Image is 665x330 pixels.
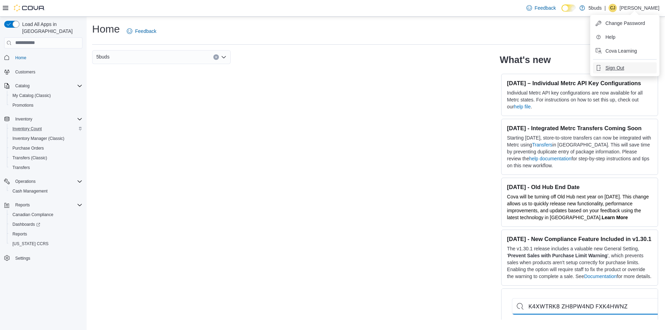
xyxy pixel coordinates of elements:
button: Customers [1,67,85,77]
span: CJ [610,4,615,12]
span: Catalog [15,83,29,89]
span: Operations [15,179,36,184]
span: Sign Out [605,64,624,71]
p: | [604,4,606,12]
button: Transfers [7,163,85,172]
p: The v1.30.1 release includes a valuable new General Setting, ' ', which prevents sales when produ... [507,245,652,280]
span: Catalog [12,82,82,90]
span: Transfers [12,165,30,170]
span: Dashboards [10,220,82,229]
input: Dark Mode [561,5,576,12]
span: Inventory Manager (Classic) [12,136,64,141]
a: [US_STATE] CCRS [10,240,51,248]
button: Settings [1,253,85,263]
button: Open list of options [221,54,227,60]
span: Home [15,55,26,61]
button: Operations [12,177,38,186]
button: Reports [1,200,85,210]
a: My Catalog (Classic) [10,91,54,100]
a: Learn More [602,215,628,220]
button: Inventory [12,115,35,123]
h2: What's new [500,54,551,65]
a: Feedback [124,24,159,38]
a: Dashboards [7,220,85,229]
span: 5buds [96,53,109,61]
a: Home [12,54,29,62]
span: Transfers (Classic) [10,154,82,162]
span: Purchase Orders [10,144,82,152]
img: Cova [14,5,45,11]
button: Inventory [1,114,85,124]
span: Promotions [10,101,82,109]
span: Change Password [605,20,645,27]
span: Home [12,53,82,62]
a: Settings [12,254,33,262]
span: Inventory Count [12,126,42,132]
a: Dashboards [10,220,43,229]
a: Cash Management [10,187,50,195]
a: Inventory Count [10,125,45,133]
button: Help [593,32,657,43]
span: [US_STATE] CCRS [12,241,48,247]
a: Transfers [10,163,33,172]
h3: [DATE] - Integrated Metrc Transfers Coming Soon [507,125,652,132]
button: Promotions [7,100,85,110]
button: Inventory Count [7,124,85,134]
span: Cova Learning [605,47,637,54]
p: Starting [DATE], store-to-store transfers can now be integrated with Metrc using in [GEOGRAPHIC_D... [507,134,652,169]
h3: [DATE] - New Compliance Feature Included in v1.30.1 [507,235,652,242]
button: Sign Out [593,62,657,73]
button: Reports [12,201,33,209]
span: Customers [15,69,35,75]
span: Inventory Manager (Classic) [10,134,82,143]
span: Inventory [12,115,82,123]
a: Customers [12,68,38,76]
span: Operations [12,177,82,186]
p: 5buds [588,4,602,12]
a: Purchase Orders [10,144,47,152]
button: Transfers (Classic) [7,153,85,163]
a: Promotions [10,101,36,109]
span: Canadian Compliance [10,211,82,219]
span: Cash Management [10,187,82,195]
button: Cash Management [7,186,85,196]
button: Canadian Compliance [7,210,85,220]
button: My Catalog (Classic) [7,91,85,100]
span: Feedback [535,5,556,11]
span: Cash Management [12,188,47,194]
h1: Home [92,22,120,36]
span: My Catalog (Classic) [12,93,51,98]
span: My Catalog (Classic) [10,91,82,100]
button: Catalog [12,82,32,90]
span: Load All Apps in [GEOGRAPHIC_DATA] [19,21,82,35]
span: Settings [12,253,82,262]
h3: [DATE] – Individual Metrc API Key Configurations [507,80,652,87]
span: Inventory Count [10,125,82,133]
button: Change Password [593,18,657,29]
button: Cova Learning [593,45,657,56]
span: Dashboards [12,222,40,227]
span: Washington CCRS [10,240,82,248]
button: Inventory Manager (Classic) [7,134,85,143]
span: Help [605,34,615,41]
button: Operations [1,177,85,186]
span: Feedback [135,28,156,35]
span: Purchase Orders [12,145,44,151]
p: [PERSON_NAME] [620,4,659,12]
span: Transfers [10,163,82,172]
button: [US_STATE] CCRS [7,239,85,249]
a: help documentation [529,156,571,161]
a: Canadian Compliance [10,211,56,219]
span: Inventory [15,116,32,122]
button: Catalog [1,81,85,91]
p: Individual Metrc API key configurations are now available for all Metrc states. For instructions ... [507,89,652,110]
span: Transfers (Classic) [12,155,47,161]
span: Reports [12,231,27,237]
span: Settings [15,256,30,261]
span: Customers [12,68,82,76]
span: Reports [10,230,82,238]
button: Reports [7,229,85,239]
a: Reports [10,230,30,238]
